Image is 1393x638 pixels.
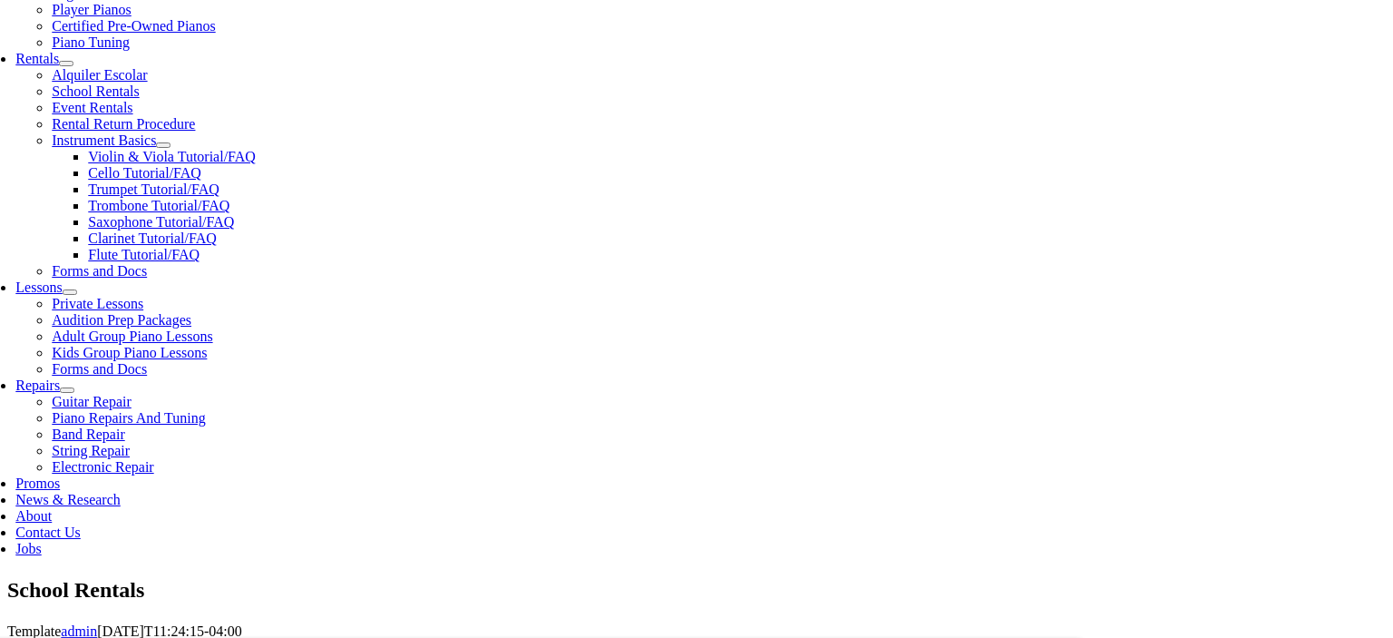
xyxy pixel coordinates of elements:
[52,312,191,328] a: Audition Prep Packages
[52,67,147,83] a: Alquiler Escolar
[156,142,170,148] button: Open submenu of Instrument Basics
[88,182,219,197] a: Trumpet Tutorial/FAQ
[88,214,234,230] a: Saxophone Tutorial/FAQ
[52,133,156,148] a: Instrument Basics
[59,61,73,66] button: Open submenu of Rentals
[15,280,63,295] a: Lessons
[52,2,132,17] a: Player Pianos
[15,525,81,540] a: Contact Us
[52,329,212,344] a: Adult Group Piano Lessons
[52,83,139,99] a: School Rentals
[52,427,124,442] a: Band Repair
[15,508,52,524] a: About
[15,51,59,66] a: Rentals
[52,459,153,475] a: Electronic Repair
[52,443,130,458] a: String Repair
[88,165,201,181] a: Cello Tutorial/FAQ
[15,378,60,393] a: Repairs
[15,541,41,556] a: Jobs
[88,231,217,246] a: Clarinet Tutorial/FAQ
[52,361,147,377] a: Forms and Docs
[88,198,229,213] a: Trombone Tutorial/FAQ
[88,247,200,262] a: Flute Tutorial/FAQ
[52,394,132,409] a: Guitar Repair
[63,290,77,295] button: Open submenu of Lessons
[52,410,205,426] a: Piano Repairs And Tuning
[15,492,121,507] a: News & Research
[52,116,195,132] a: Rental Return Procedure
[52,296,143,311] a: Private Lessons
[52,263,147,279] a: Forms and Docs
[52,345,207,360] a: Kids Group Piano Lessons
[52,18,215,34] a: Certified Pre-Owned Pianos
[52,34,130,50] a: Piano Tuning
[15,476,60,491] a: Promos
[52,100,132,115] a: Event Rentals
[88,149,256,164] a: Violin & Viola Tutorial/FAQ
[60,388,74,393] button: Open submenu of Repairs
